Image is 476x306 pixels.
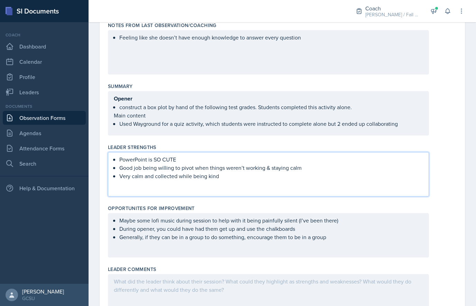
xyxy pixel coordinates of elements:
[3,32,86,38] div: Coach
[3,55,86,69] a: Calendar
[108,22,217,29] label: Notes From Last Observation/Coaching
[3,111,86,125] a: Observation Forms
[114,111,423,120] p: Main content
[365,4,421,12] div: Coach
[119,164,423,172] p: Good job being willing to pivot when things weren’t working & staying calm
[119,103,423,111] p: construct a box plot by hand of the following test grades. Students completed this activity alone.
[108,83,132,90] label: Summary
[119,225,423,233] p: During opener, you could have had them get up and use the chalkboards
[119,33,423,42] p: Feeling like she doesn’t have enough knowledge to answer every question
[3,103,86,110] div: Documents
[119,172,423,180] p: Very calm and collected while being kind
[108,205,195,212] label: Opportunites for Improvement
[114,95,132,103] strong: Opener
[22,295,64,302] div: GCSU
[3,181,86,195] div: Help & Documentation
[3,141,86,155] a: Attendance Forms
[3,126,86,140] a: Agendas
[365,11,421,18] div: [PERSON_NAME] / Fall 2025
[119,155,423,164] p: PowerPoint is SO CUTE
[108,144,156,151] label: Leader Strengths
[22,288,64,295] div: [PERSON_NAME]
[3,157,86,171] a: Search
[3,85,86,99] a: Leaders
[3,40,86,53] a: Dashboard
[3,70,86,84] a: Profile
[108,266,156,273] label: Leader Comments
[119,120,423,128] p: Used Wayground for a quiz activity, which students were instructed to complete alone but 2 ended ...
[119,216,423,225] p: Maybe some lofi music during session to help with it being painfully silent (I’ve been there)
[119,233,423,241] p: Generally, if they can be in a group to do something, encourage them to be in a group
